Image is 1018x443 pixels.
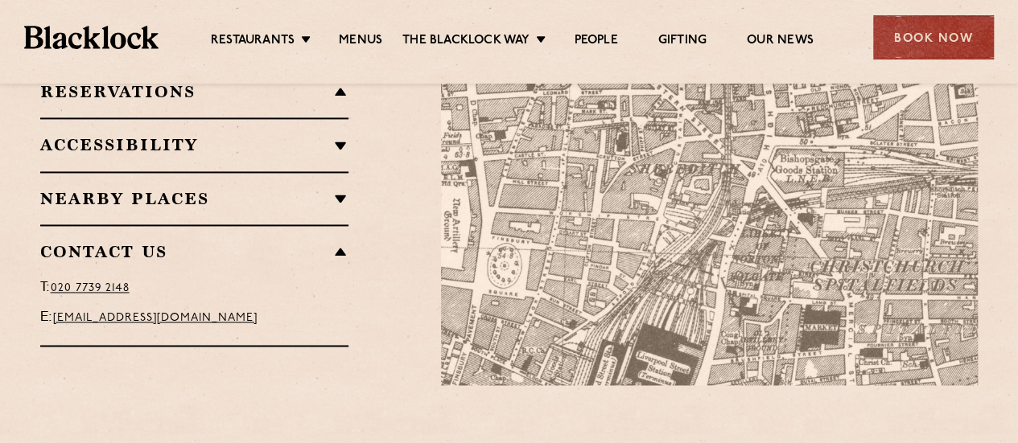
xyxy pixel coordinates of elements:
a: People [574,33,617,51]
h2: Nearby Places [40,189,348,208]
a: Restaurants [211,33,295,51]
h2: Accessibility [40,135,348,154]
a: Gifting [658,33,707,51]
p: E: [40,307,348,329]
h2: Contact Us [40,242,348,261]
a: The Blacklock Way [402,33,530,51]
div: Book Now [873,15,994,59]
img: BL_Textured_Logo-footer-cropped.svg [24,26,159,48]
a: Menus [339,33,382,51]
a: Our News [747,33,814,51]
p: T: [40,277,348,299]
h2: Reservations [40,82,348,101]
a: Call phone number 020 7739 2148 [51,282,130,294]
a: [EMAIL_ADDRESS][DOMAIN_NAME] [53,312,258,324]
img: svg%3E [773,235,998,385]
